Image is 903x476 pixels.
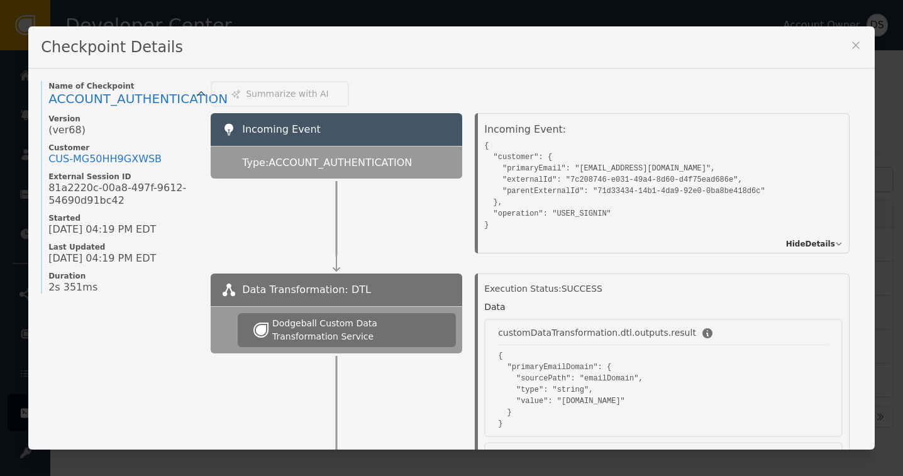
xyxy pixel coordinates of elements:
span: ACCOUNT_AUTHENTICATION [48,91,228,106]
span: Version [48,114,198,124]
span: Last Updated [48,242,198,252]
span: External Session ID [48,172,198,182]
span: Duration [48,271,198,281]
a: ACCOUNT_AUTHENTICATION [48,91,198,108]
div: customDataTransformation.dtl.outputs.result [498,326,696,340]
span: Customer [48,143,198,153]
div: Dodgeball Custom Data Transformation Service [272,317,440,343]
span: 2s 351ms [48,281,97,294]
span: (ver 68 ) [48,124,86,136]
pre: { "customer": { "primaryEmail": "[EMAIL_ADDRESS][DOMAIN_NAME]", "externalId": "7c208746-e031-49a4... [484,137,843,231]
div: CUS- MG50HH9GXWSB [48,153,162,165]
div: Data [484,301,505,314]
span: Hide Details [786,238,835,250]
span: Type: ACCOUNT_AUTHENTICATION [242,155,412,170]
pre: { "primaryEmailDomain": { "sourcePath": "emailDomain", "type": "string", "value": "[DOMAIN_NAME]"... [498,350,829,429]
span: 81a2220c-00a8-497f-9612-54690d91bc42 [48,182,198,207]
span: Incoming Event [242,123,321,135]
span: Name of Checkpoint [48,81,198,91]
div: Checkpoint Details [28,26,875,69]
span: [DATE] 04:19 PM EDT [48,223,156,236]
div: Execution Status: SUCCESS [484,282,843,296]
span: Started [48,213,198,223]
span: Data Transformation: DTL [242,282,371,297]
span: [DATE] 04:19 PM EDT [48,252,156,265]
div: Incoming Event: [484,122,843,137]
a: CUS-MG50HH9GXWSB [48,153,162,165]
